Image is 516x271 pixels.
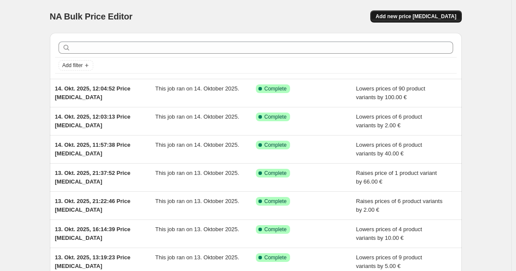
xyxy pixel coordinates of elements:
[155,254,239,261] span: This job ran on 13. Oktober 2025.
[55,198,131,213] span: 13. Okt. 2025, 21:22:46 Price [MEDICAL_DATA]
[370,10,461,23] button: Add new price [MEDICAL_DATA]
[265,226,287,233] span: Complete
[356,113,422,129] span: Lowers prices of 6 product variants by 2.00 €
[356,198,442,213] span: Raises prices of 6 product variants by 2.00 €
[55,226,131,241] span: 13. Okt. 2025, 16:14:39 Price [MEDICAL_DATA]
[356,85,425,100] span: Lowers prices of 90 product variants by 100.00 €
[265,113,287,120] span: Complete
[265,142,287,148] span: Complete
[265,170,287,177] span: Complete
[356,170,437,185] span: Raises price of 1 product variant by 66.00 €
[265,254,287,261] span: Complete
[155,113,239,120] span: This job ran on 14. Oktober 2025.
[265,198,287,205] span: Complete
[55,142,131,157] span: 14. Okt. 2025, 11:57:38 Price [MEDICAL_DATA]
[356,142,422,157] span: Lowers prices of 6 product variants by 40.00 €
[55,170,131,185] span: 13. Okt. 2025, 21:37:52 Price [MEDICAL_DATA]
[155,226,239,232] span: This job ran on 13. Oktober 2025.
[55,85,131,100] span: 14. Okt. 2025, 12:04:52 Price [MEDICAL_DATA]
[155,85,239,92] span: This job ran on 14. Oktober 2025.
[155,142,239,148] span: This job ran on 14. Oktober 2025.
[59,60,93,71] button: Add filter
[376,13,456,20] span: Add new price [MEDICAL_DATA]
[356,226,422,241] span: Lowers prices of 4 product variants by 10.00 €
[55,254,131,269] span: 13. Okt. 2025, 13:19:23 Price [MEDICAL_DATA]
[155,170,239,176] span: This job ran on 13. Oktober 2025.
[265,85,287,92] span: Complete
[50,12,133,21] span: NA Bulk Price Editor
[356,254,422,269] span: Lowers prices of 9 product variants by 5.00 €
[155,198,239,204] span: This job ran on 13. Oktober 2025.
[62,62,83,69] span: Add filter
[55,113,131,129] span: 14. Okt. 2025, 12:03:13 Price [MEDICAL_DATA]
